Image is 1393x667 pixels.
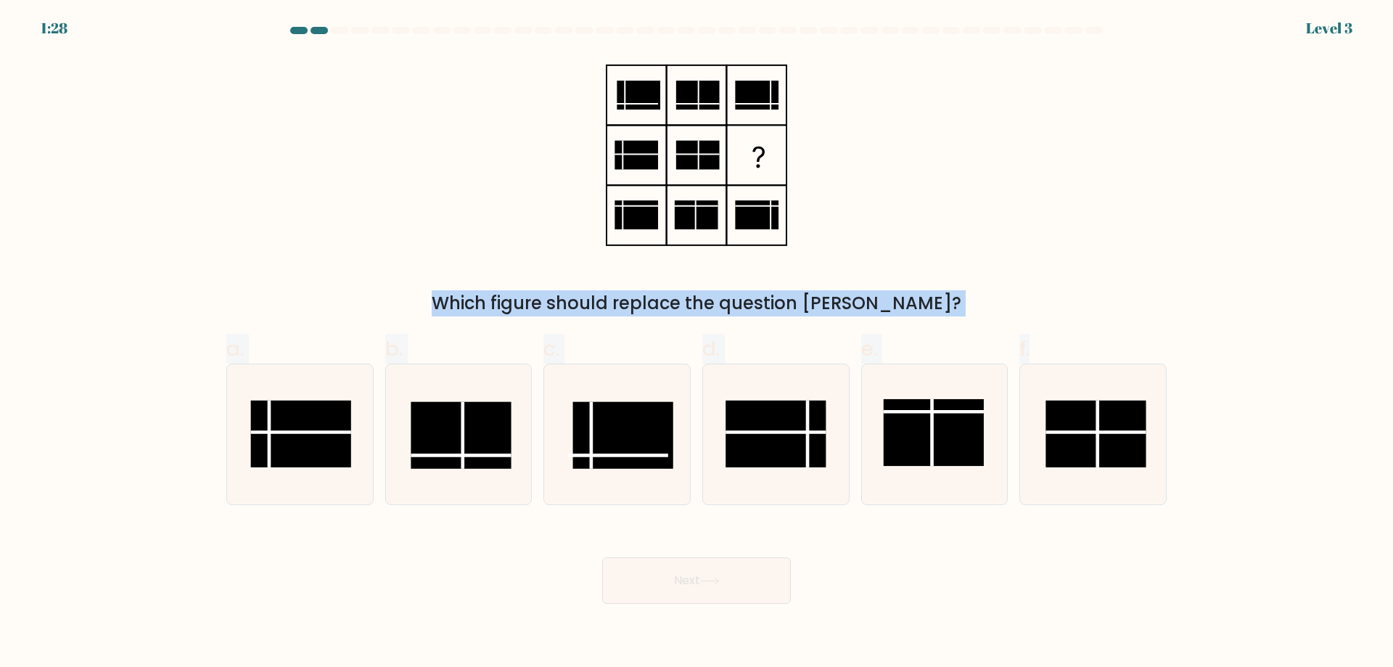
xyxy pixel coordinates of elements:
div: 1:28 [41,17,67,39]
span: e. [861,335,877,363]
span: d. [702,335,720,363]
button: Next [602,557,791,604]
span: f. [1019,335,1030,363]
span: b. [385,335,403,363]
div: Level 3 [1306,17,1352,39]
span: a. [226,335,244,363]
span: c. [543,335,559,363]
div: Which figure should replace the question [PERSON_NAME]? [235,290,1158,316]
